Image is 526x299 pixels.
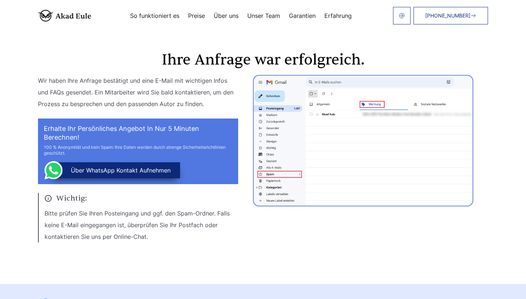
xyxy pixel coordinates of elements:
img: email [399,13,405,19]
p: Bitte prüfen Sie Ihren Posteingang und ggf. den Spam-Ordner. Falls keine E-Mail eingegangen ist, ... [45,207,238,242]
h2: Erhalte Ihr persönliches Angebot in nur 5 Minuten berechnen! [44,124,232,142]
a: So funktioniert es [130,13,179,19]
span: Wichtig: [45,193,238,204]
img: logo [38,10,91,22]
a: Über uns [214,13,239,19]
a: Garantien [289,13,316,19]
img: thanks [253,75,473,206]
a: Erfahrung [324,13,352,19]
h1: Ihre Anfrage war erfolgreich. [38,53,488,67]
span: [PHONE_NUMBER] [425,13,470,19]
a: Preise [188,13,205,19]
button: über WhatsApp Kontakt aufnehmen [49,162,180,178]
a: Unser Team [247,13,280,19]
a: [PHONE_NUMBER] [413,7,488,24]
div: 100 % Anonymität und kein Spam: Ihre Daten werden durch strenge Sicherheitsrichtlinien geschützt. [44,144,232,156]
p: Wir haben Ihre Anfrage bestätigt und eine E-Mail mit wichtigen Infos und FAQs gesendet. Ein Mitar... [38,75,238,110]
